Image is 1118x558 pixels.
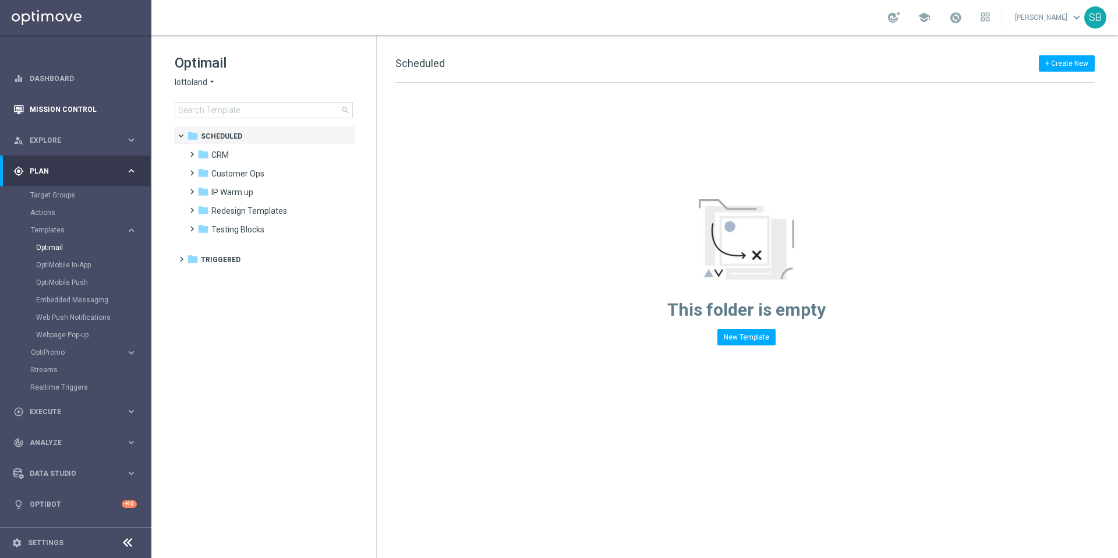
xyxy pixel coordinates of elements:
a: Optimail [36,243,121,252]
a: Actions [30,208,121,217]
span: CRM [211,150,229,160]
button: OptiPromo keyboard_arrow_right [30,348,137,357]
div: Analyze [13,437,126,448]
i: folder [197,149,209,160]
i: keyboard_arrow_right [126,468,137,479]
span: Data Studio [30,470,126,477]
a: Web Push Notifications [36,313,121,322]
button: Mission Control [13,105,137,114]
a: Embedded Messaging [36,295,121,305]
div: Templates [31,227,126,234]
div: Plan [13,166,126,176]
span: IP Warm up [211,187,253,197]
i: settings [12,538,22,548]
i: lightbulb [13,499,24,510]
i: keyboard_arrow_right [126,406,137,417]
i: folder [187,130,199,142]
a: [PERSON_NAME]keyboard_arrow_down [1014,9,1084,26]
div: Optibot [13,489,137,520]
i: folder [197,167,209,179]
span: Explore [30,137,126,144]
div: Realtime Triggers [30,379,150,396]
button: + Create New [1039,55,1095,72]
a: Webpage Pop-up [36,330,121,340]
i: keyboard_arrow_right [126,225,137,236]
a: Settings [28,539,63,546]
a: Dashboard [30,63,137,94]
button: track_changes Analyze keyboard_arrow_right [13,438,137,447]
div: Mission Control [13,94,137,125]
span: Scheduled [395,57,445,69]
i: track_changes [13,437,24,448]
div: Actions [30,204,150,221]
button: Data Studio keyboard_arrow_right [13,469,137,478]
div: OptiMobile In-App [36,256,150,274]
span: Redesign Templates [211,206,287,216]
span: Execute [30,408,126,415]
span: This folder is empty [667,299,826,320]
span: Triggered [201,255,240,265]
button: New Template [717,329,776,345]
a: Optibot [30,489,122,520]
span: Analyze [30,439,126,446]
span: search [341,105,350,115]
button: gps_fixed Plan keyboard_arrow_right [13,167,137,176]
span: Testing Blocks [211,224,264,235]
button: lightbulb Optibot +10 [13,500,137,509]
a: Target Groups [30,190,121,200]
div: Explore [13,135,126,146]
a: Mission Control [30,94,137,125]
span: OptiPromo [31,349,114,356]
i: equalizer [13,73,24,84]
i: keyboard_arrow_right [126,437,137,448]
i: folder [197,186,209,197]
button: person_search Explore keyboard_arrow_right [13,136,137,145]
div: Templates [30,221,150,344]
span: Plan [30,168,126,175]
div: Data Studio [13,468,126,479]
img: emptyStateManageTemplates.jpg [699,199,794,280]
div: Web Push Notifications [36,309,150,326]
span: lottoland [175,77,207,88]
i: folder [197,204,209,216]
i: keyboard_arrow_right [126,135,137,146]
i: arrow_drop_down [207,77,217,88]
div: +10 [122,500,137,508]
div: SB [1084,6,1106,29]
button: equalizer Dashboard [13,74,137,83]
i: gps_fixed [13,166,24,176]
div: Dashboard [13,63,137,94]
span: Scheduled [201,131,242,142]
i: folder [197,223,209,235]
a: Streams [30,365,121,375]
a: Realtime Triggers [30,383,121,392]
div: Embedded Messaging [36,291,150,309]
div: Execute [13,407,126,417]
a: OptiMobile Push [36,278,121,287]
span: Templates [31,227,114,234]
i: keyboard_arrow_right [126,165,137,176]
button: Templates keyboard_arrow_right [30,225,137,235]
div: Streams [30,361,150,379]
button: lottoland arrow_drop_down [175,77,217,88]
i: play_circle_outline [13,407,24,417]
div: Target Groups [30,186,150,204]
span: keyboard_arrow_down [1070,11,1083,24]
h1: Optimail [175,54,353,72]
span: Customer Ops [211,168,264,179]
input: Search Template [175,102,353,118]
span: school [918,11,931,24]
button: play_circle_outline Execute keyboard_arrow_right [13,407,137,416]
div: Webpage Pop-up [36,326,150,344]
div: OptiMobile Push [36,274,150,291]
div: Optimail [36,239,150,256]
